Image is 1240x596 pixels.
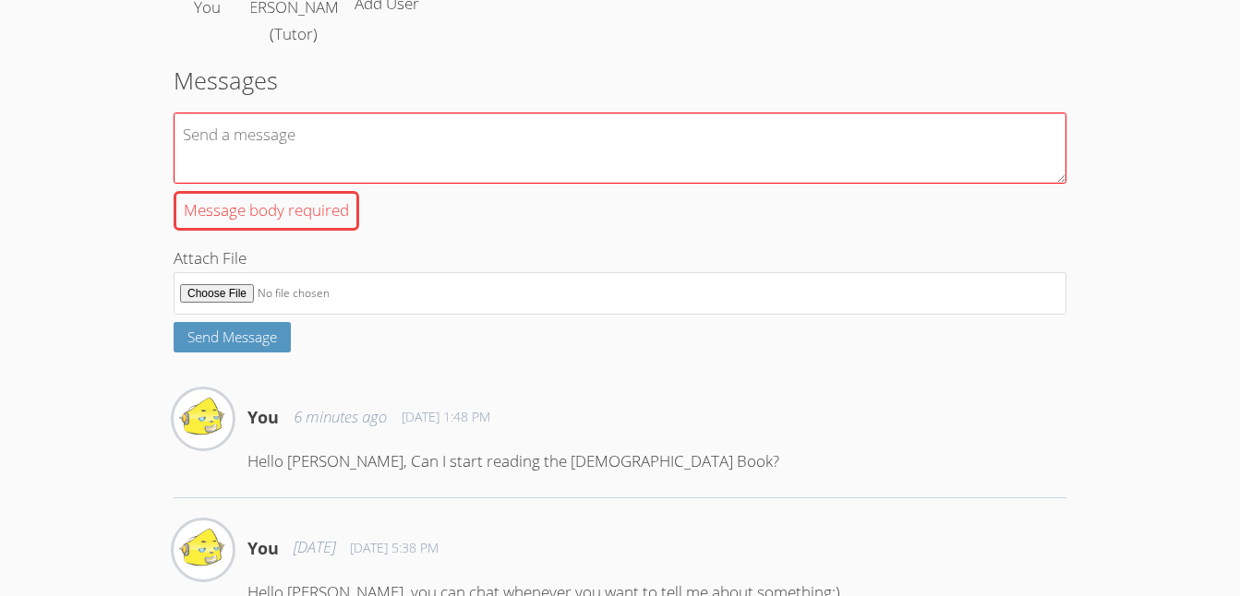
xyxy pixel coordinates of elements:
p: Hello [PERSON_NAME], Can I start reading the [DEMOGRAPHIC_DATA] Book? [247,448,1066,475]
span: 6 minutes ago [294,404,387,431]
img: Ahmad Ali Sayeed [174,389,233,448]
span: [DATE] 5:38 PM [350,539,439,557]
input: Attach File [174,272,1066,316]
h4: You [247,404,279,430]
span: Attach File [174,247,247,268]
h2: Messages [174,63,1066,98]
img: Ahmad Ali Sayeed [174,520,233,579]
span: Send Message [187,328,277,346]
span: [DATE] [294,534,335,561]
button: Send Message [174,322,291,352]
h4: You [247,535,279,561]
textarea: Message body required [174,113,1066,184]
div: Message body required [174,191,359,231]
span: [DATE] 1:48 PM [402,408,490,426]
